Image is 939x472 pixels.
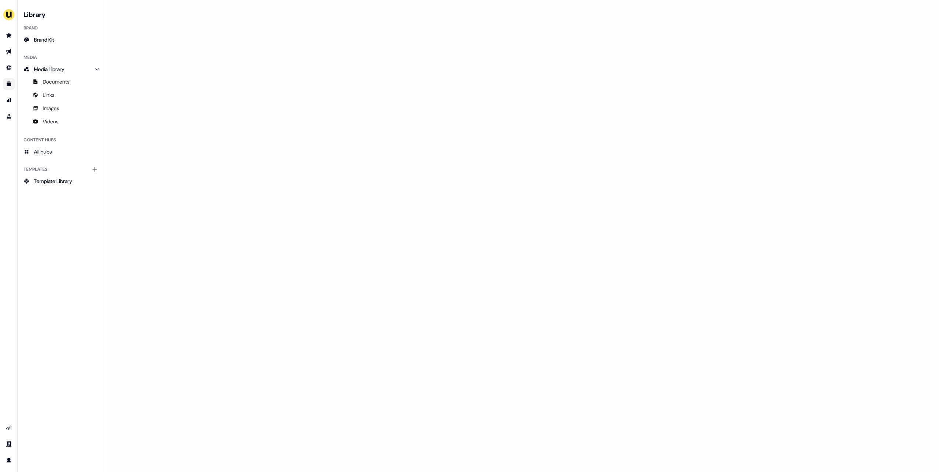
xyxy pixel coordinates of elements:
a: Template Library [21,175,103,187]
a: All hubs [21,146,103,158]
span: Videos [43,118,59,125]
span: Template Library [34,177,72,185]
div: Media [21,52,103,63]
a: Media Library [21,63,103,75]
a: Videos [21,116,103,127]
a: Images [21,102,103,114]
a: Documents [21,76,103,88]
div: Content Hubs [21,134,103,146]
span: Brand Kit [34,36,54,43]
a: Brand Kit [21,34,103,46]
div: Templates [21,163,103,175]
a: Go to templates [3,78,15,90]
div: Brand [21,22,103,34]
span: All hubs [34,148,52,155]
a: Go to outbound experience [3,46,15,57]
span: Images [43,105,59,112]
a: Go to attribution [3,94,15,106]
a: Go to experiments [3,110,15,122]
h3: Library [21,9,103,19]
a: Go to team [3,438,15,450]
a: Go to prospects [3,29,15,41]
span: Links [43,91,55,99]
span: Media Library [34,66,64,73]
a: Go to profile [3,454,15,466]
a: Links [21,89,103,101]
span: Documents [43,78,70,85]
a: Go to integrations [3,422,15,434]
a: Go to Inbound [3,62,15,74]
